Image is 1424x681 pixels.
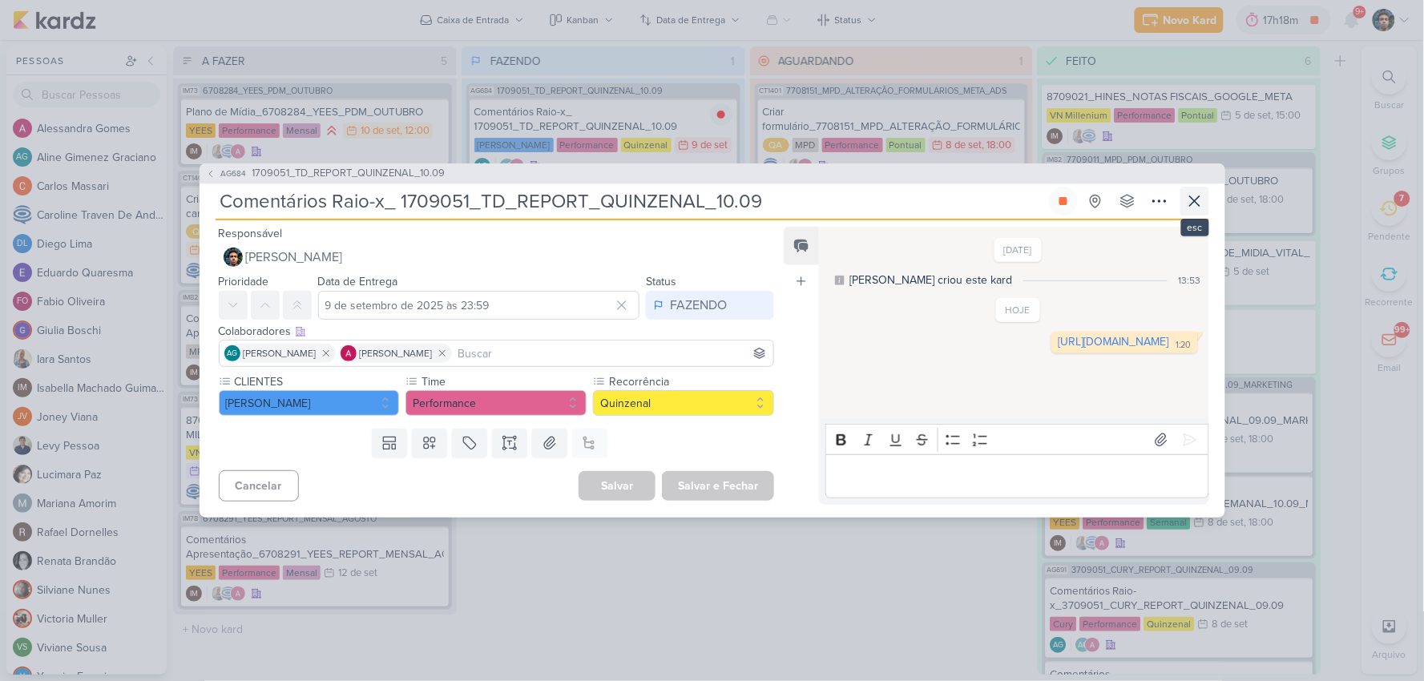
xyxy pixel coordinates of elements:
div: 1:20 [1176,339,1192,352]
div: Editor toolbar [825,424,1208,455]
a: [URL][DOMAIN_NAME] [1059,335,1169,349]
button: [PERSON_NAME] [219,390,400,416]
input: Select a date [318,291,640,320]
label: Responsável [219,227,283,240]
button: Quinzenal [593,390,774,416]
label: Status [646,275,676,288]
div: [PERSON_NAME] criou este kard [849,272,1012,288]
span: [PERSON_NAME] [246,248,343,267]
img: Alessandra Gomes [341,345,357,361]
div: Colaboradores [219,323,775,340]
label: Prioridade [219,275,269,288]
button: Cancelar [219,470,299,502]
button: [PERSON_NAME] [219,243,775,272]
div: Aline Gimenez Graciano [224,345,240,361]
div: 13:53 [1179,273,1201,288]
button: Performance [405,390,587,416]
img: Nelito Junior [224,248,243,267]
div: esc [1181,219,1209,236]
p: AG [227,350,237,358]
input: Kard Sem Título [216,187,1046,216]
label: Data de Entrega [318,275,398,288]
label: CLIENTES [233,373,400,390]
span: 1709051_TD_REPORT_QUINZENAL_10.09 [252,166,446,182]
div: Parar relógio [1057,195,1070,208]
label: Recorrência [607,373,774,390]
input: Buscar [455,344,771,363]
span: AG684 [219,167,249,179]
div: FAZENDO [670,296,727,315]
span: [PERSON_NAME] [360,346,433,361]
button: FAZENDO [646,291,774,320]
label: Time [420,373,587,390]
span: [PERSON_NAME] [244,346,317,361]
button: AG684 1709051_TD_REPORT_QUINZENAL_10.09 [206,166,446,182]
div: Editor editing area: main [825,454,1208,498]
